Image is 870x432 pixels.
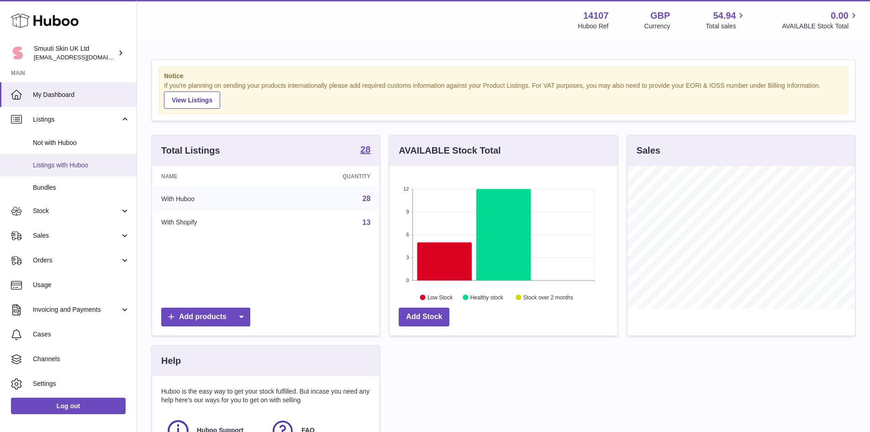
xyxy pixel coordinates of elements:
strong: 28 [360,145,370,154]
a: 28 [363,195,371,203]
text: Healthy stock [470,294,504,300]
a: Add products [161,308,250,326]
span: Total sales [706,22,746,31]
span: Listings with Huboo [33,161,130,170]
span: Invoicing and Payments [33,305,120,314]
strong: 14107 [583,10,609,22]
h3: Help [161,355,181,367]
span: Usage [33,281,130,289]
img: internalAdmin-14107@internal.huboo.com [11,46,25,60]
a: Log out [11,398,126,414]
td: With Shopify [152,211,275,235]
text: 12 [404,186,409,192]
text: Low Stock [427,294,453,300]
strong: Notice [164,72,843,80]
p: Huboo is the easy way to get your stock fulfilled. But incase you need any help here's our ways f... [161,387,370,405]
text: 9 [406,209,409,214]
div: Currency [644,22,670,31]
div: Huboo Ref [578,22,609,31]
div: Smuuti Skin UK Ltd [34,44,116,62]
span: Stock [33,207,120,215]
strong: GBP [650,10,670,22]
span: Channels [33,355,130,363]
span: Cases [33,330,130,339]
a: 0.00 AVAILABLE Stock Total [782,10,859,31]
span: Listings [33,115,120,124]
a: 13 [363,219,371,226]
td: With Huboo [152,187,275,211]
a: 54.94 Total sales [706,10,746,31]
th: Name [152,166,275,187]
span: Not with Huboo [33,139,130,147]
span: 54.94 [713,10,736,22]
text: 0 [406,277,409,283]
th: Quantity [275,166,380,187]
span: Settings [33,379,130,388]
h3: Sales [637,144,660,157]
span: [EMAIL_ADDRESS][DOMAIN_NAME] [34,53,134,61]
h3: AVAILABLE Stock Total [399,144,501,157]
span: My Dashboard [33,91,130,99]
text: Stock over 2 months [523,294,573,300]
div: If you're planning on sending your products internationally please add required customs informati... [164,81,843,109]
a: View Listings [164,91,220,109]
a: Add Stock [399,308,449,326]
span: 0.00 [831,10,849,22]
span: Orders [33,256,120,265]
span: Bundles [33,183,130,192]
a: 28 [360,145,370,156]
span: Sales [33,231,120,240]
text: 3 [406,255,409,260]
h3: Total Listings [161,144,220,157]
text: 6 [406,232,409,237]
span: AVAILABLE Stock Total [782,22,859,31]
